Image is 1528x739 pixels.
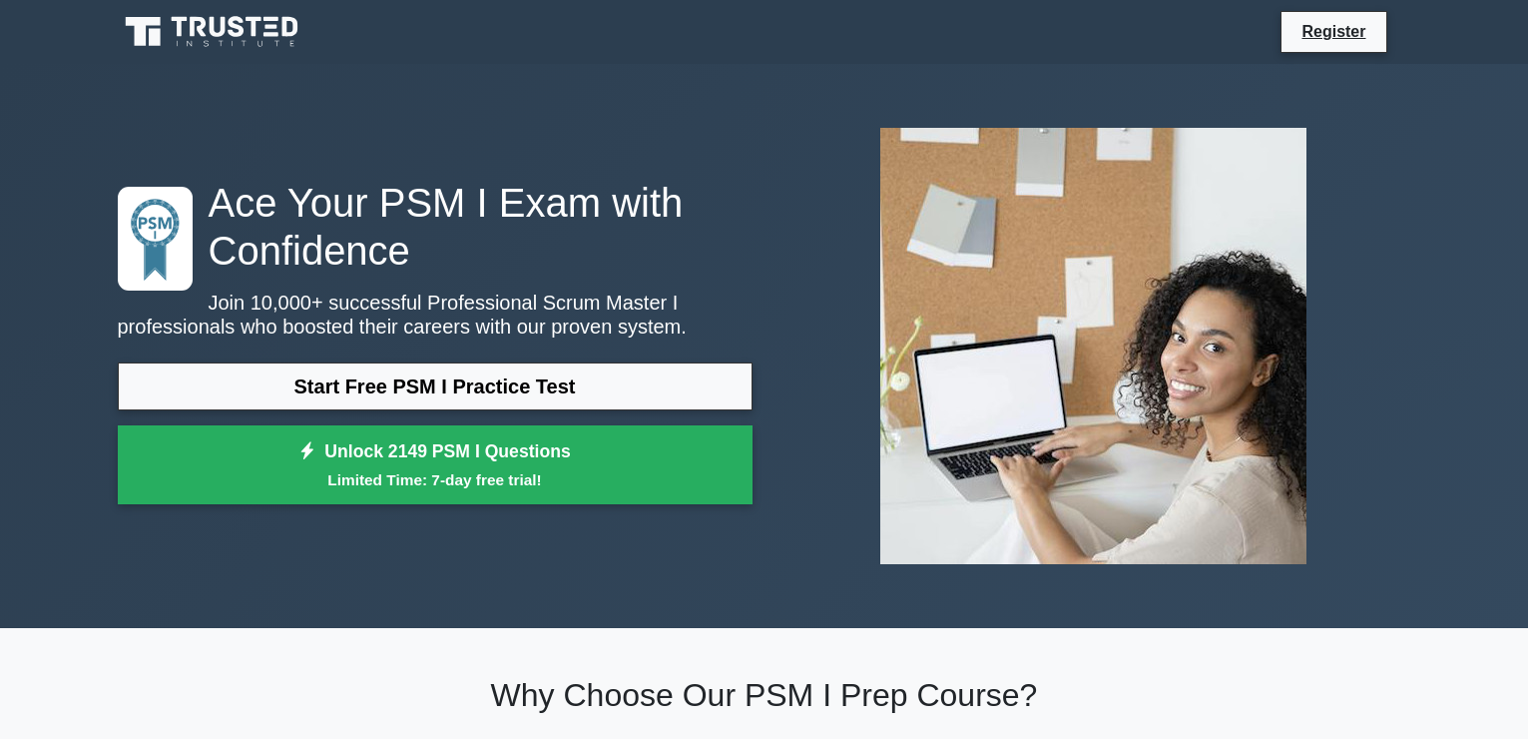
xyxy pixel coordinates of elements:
a: Register [1289,19,1377,44]
small: Limited Time: 7-day free trial! [143,468,728,491]
p: Join 10,000+ successful Professional Scrum Master I professionals who boosted their careers with ... [118,291,753,339]
a: Start Free PSM I Practice Test [118,363,753,410]
a: Unlock 2149 PSM I QuestionsLimited Time: 7-day free trial! [118,425,753,505]
h1: Ace Your PSM I Exam with Confidence [118,179,753,275]
h2: Why Choose Our PSM I Prep Course? [118,676,1411,714]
